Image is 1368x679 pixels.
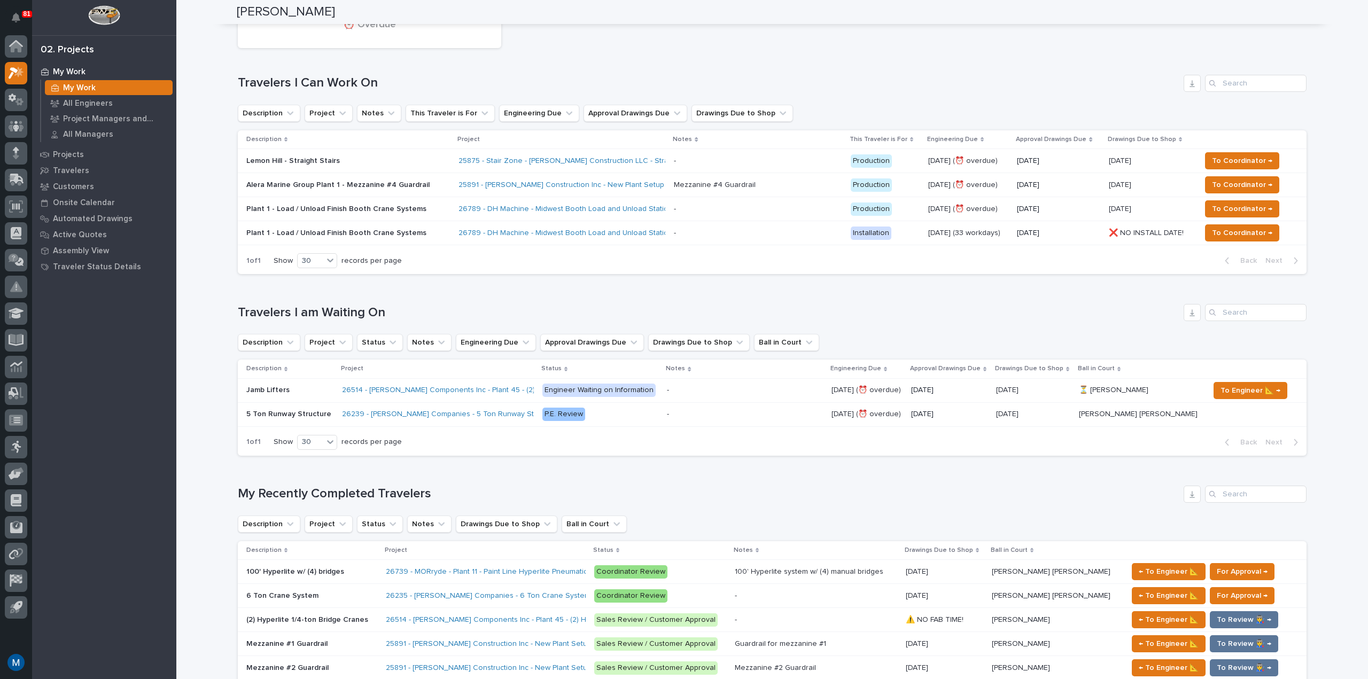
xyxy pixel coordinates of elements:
[541,363,562,374] p: Status
[246,363,282,374] p: Description
[1079,408,1200,419] p: [PERSON_NAME] [PERSON_NAME]
[905,544,973,556] p: Drawings Due to Shop
[407,516,452,533] button: Notes
[246,157,433,166] p: Lemon Hill - Straight Stairs
[1217,613,1271,626] span: To Review 👨‍🏭 →
[53,166,89,176] p: Travelers
[1205,152,1279,169] button: To Coordinator →
[1017,157,1100,166] p: [DATE]
[458,229,673,238] a: 26789 - DH Machine - Midwest Booth Load and Unload Station
[594,613,718,627] div: Sales Review / Customer Approval
[594,565,667,579] div: Coordinator Review
[910,363,981,374] p: Approval Drawings Due
[386,591,590,600] a: 26235 - [PERSON_NAME] Companies - 6 Ton Crane System
[238,516,300,533] button: Description
[1109,227,1186,238] p: ❌ NO INSTALL DATE!
[499,105,579,122] button: Engineering Due
[1210,659,1278,676] button: To Review 👨‍🏭 →
[1132,659,1206,676] button: ← To Engineer 📐
[238,429,269,455] p: 1 of 1
[928,157,1009,166] p: [DATE] (⏰ overdue)
[992,661,1052,673] p: [PERSON_NAME]
[1109,178,1133,190] p: [DATE]
[53,182,94,192] p: Customers
[648,334,750,351] button: Drawings Due to Shop
[996,408,1021,419] p: [DATE]
[386,615,717,625] a: 26514 - [PERSON_NAME] Components Inc - Plant 45 - (2) Hyperlite ¼ ton bridge cranes; 24’ x 60’
[53,67,85,77] p: My Work
[1217,661,1271,674] span: To Review 👨‍🏭 →
[906,637,930,649] p: [DATE]
[1217,637,1271,650] span: To Review 👨‍🏭 →
[63,83,96,93] p: My Work
[53,214,133,224] p: Automated Drawings
[274,438,293,447] p: Show
[53,150,84,160] p: Projects
[238,334,300,351] button: Description
[1132,563,1206,580] button: ← To Engineer 📐
[1109,202,1133,214] p: [DATE]
[667,386,669,395] div: -
[1205,304,1307,321] div: Search
[32,64,176,80] a: My Work
[246,384,292,395] p: Jamb Lifters
[1265,256,1289,266] span: Next
[32,210,176,227] a: Automated Drawings
[357,516,403,533] button: Status
[992,637,1052,649] p: [PERSON_NAME]
[357,334,403,351] button: Status
[927,134,978,145] p: Engineering Due
[238,584,1307,608] tr: 6 Ton Crane System6 Ton Crane System 26235 - [PERSON_NAME] Companies - 6 Ton Crane System Coordin...
[1108,134,1176,145] p: Drawings Due to Shop
[906,661,930,673] p: [DATE]
[457,134,480,145] p: Project
[1205,75,1307,92] input: Search
[734,544,753,556] p: Notes
[458,181,734,190] a: 25891 - [PERSON_NAME] Construction Inc - New Plant Setup - Mezzanine Project
[851,202,892,216] div: Production
[342,410,558,419] a: 26239 - [PERSON_NAME] Companies - 5 Ton Runway Structure
[928,181,1009,190] p: [DATE] (⏰ overdue)
[992,565,1113,576] p: [PERSON_NAME] [PERSON_NAME]
[53,262,141,272] p: Traveler Status Details
[407,334,452,351] button: Notes
[992,589,1113,600] p: [PERSON_NAME] [PERSON_NAME]
[1139,613,1199,626] span: ← To Engineer 📐
[1139,589,1199,602] span: ← To Engineer 📐
[906,565,930,576] p: [DATE]
[305,334,353,351] button: Project
[341,438,402,447] p: records per page
[1261,438,1307,447] button: Next
[298,255,323,267] div: 30
[238,305,1179,321] h1: Travelers I am Waiting On
[995,363,1063,374] p: Drawings Due to Shop
[562,516,627,533] button: Ball in Court
[851,154,892,168] div: Production
[1139,661,1199,674] span: ← To Engineer 📐
[1078,363,1115,374] p: Ball in Court
[1234,256,1257,266] span: Back
[41,80,176,95] a: My Work
[992,613,1052,625] p: [PERSON_NAME]
[238,378,1307,402] tr: Jamb LiftersJamb Lifters 26514 - [PERSON_NAME] Components Inc - Plant 45 - (2) Hyperlite ¼ ton br...
[342,386,673,395] a: 26514 - [PERSON_NAME] Components Inc - Plant 45 - (2) Hyperlite ¼ ton bridge cranes; 24’ x 60’
[593,544,613,556] p: Status
[246,229,433,238] p: Plant 1 - Load / Unload Finish Booth Crane Systems
[385,544,407,556] p: Project
[386,639,662,649] a: 25891 - [PERSON_NAME] Construction Inc - New Plant Setup - Mezzanine Project
[542,384,656,397] div: Engineer Waiting on Information
[991,544,1028,556] p: Ball in Court
[41,127,176,142] a: All Managers
[238,402,1307,426] tr: 5 Ton Runway Structure5 Ton Runway Structure 26239 - [PERSON_NAME] Companies - 5 Ton Runway Struc...
[1205,486,1307,503] div: Search
[691,105,793,122] button: Drawings Due to Shop
[1210,563,1274,580] button: For Approval →
[246,544,282,556] p: Description
[53,198,115,208] p: Onsite Calendar
[88,5,120,25] img: Workspace Logo
[386,567,611,576] a: 26739 - MORryde - Plant 11 - Paint Line Hyperlite Pneumatic Crane
[246,589,321,600] p: 6 Ton Crane System
[540,334,644,351] button: Approval Drawings Due
[238,105,300,122] button: Description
